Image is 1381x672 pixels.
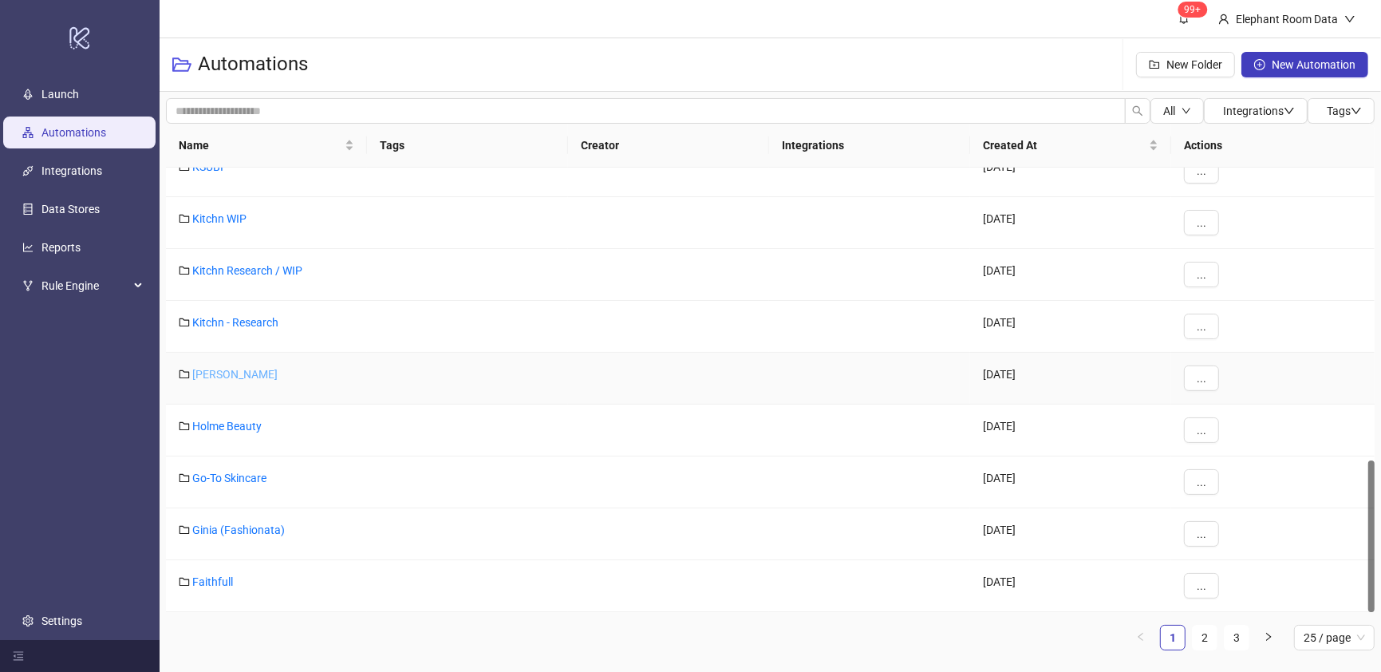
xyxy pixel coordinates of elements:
[179,421,190,432] span: folder
[192,472,266,484] a: Go-To Skincare
[1344,14,1355,25] span: down
[1184,366,1219,391] button: ...
[1223,105,1295,117] span: Integrations
[1197,528,1206,540] span: ...
[1182,106,1191,116] span: down
[41,241,81,254] a: Reports
[41,164,102,177] a: Integrations
[970,508,1171,560] div: [DATE]
[1229,10,1344,28] div: Elephant Room Data
[1128,625,1154,650] li: Previous Page
[198,52,308,77] h3: Automations
[970,405,1171,457] div: [DATE]
[1294,625,1375,650] div: Page Size
[970,145,1171,197] div: [DATE]
[41,88,79,101] a: Launch
[179,136,341,154] span: Name
[1204,98,1308,124] button: Integrationsdown
[1184,210,1219,235] button: ...
[1178,13,1190,24] span: bell
[1136,52,1235,77] button: New Folder
[179,524,190,536] span: folder
[1225,626,1249,650] a: 3
[1197,268,1206,281] span: ...
[970,301,1171,353] div: [DATE]
[172,55,191,74] span: folder-open
[1241,52,1368,77] button: New Automation
[1161,626,1185,650] a: 1
[166,124,367,168] th: Name
[1150,98,1204,124] button: Alldown
[1197,476,1206,488] span: ...
[179,317,190,328] span: folder
[192,368,278,381] a: [PERSON_NAME]
[179,369,190,380] span: folder
[1184,314,1219,339] button: ...
[1308,98,1375,124] button: Tagsdown
[1304,626,1365,650] span: 25 / page
[1197,372,1206,385] span: ...
[1192,625,1217,650] li: 2
[1184,158,1219,184] button: ...
[1184,521,1219,547] button: ...
[1327,105,1362,117] span: Tags
[970,249,1171,301] div: [DATE]
[1197,320,1206,333] span: ...
[179,576,190,587] span: folder
[22,280,34,291] span: fork
[983,136,1146,154] span: Created At
[1197,216,1206,229] span: ...
[1132,105,1143,117] span: search
[41,270,129,302] span: Rule Engine
[179,472,190,484] span: folder
[1160,625,1186,650] li: 1
[1256,625,1281,650] button: right
[769,124,970,168] th: Integrations
[192,524,285,536] a: Ginia (Fashionata)
[1193,626,1217,650] a: 2
[1184,262,1219,287] button: ...
[1197,164,1206,177] span: ...
[1197,579,1206,592] span: ...
[1171,124,1375,168] th: Actions
[1166,58,1222,71] span: New Folder
[970,457,1171,508] div: [DATE]
[1256,625,1281,650] li: Next Page
[1184,417,1219,443] button: ...
[41,615,82,627] a: Settings
[1184,469,1219,495] button: ...
[1197,424,1206,437] span: ...
[970,124,1171,168] th: Created At
[1163,105,1175,117] span: All
[1264,632,1273,642] span: right
[1284,105,1295,117] span: down
[1184,573,1219,599] button: ...
[179,265,190,276] span: folder
[1254,59,1265,70] span: plus-circle
[1149,59,1160,70] span: folder-add
[568,124,769,168] th: Creator
[970,353,1171,405] div: [DATE]
[13,650,24,662] span: menu-fold
[1224,625,1249,650] li: 3
[192,420,262,433] a: Holme Beauty
[970,560,1171,612] div: [DATE]
[192,575,233,588] a: Faithfull
[192,264,302,277] a: Kitchn Research / WIP
[1178,2,1208,18] sup: 1697
[192,212,247,225] a: Kitchn WIP
[1128,625,1154,650] button: left
[41,203,100,215] a: Data Stores
[970,197,1171,249] div: [DATE]
[1218,14,1229,25] span: user
[1351,105,1362,117] span: down
[192,316,278,329] a: Kitchn - Research
[179,213,190,224] span: folder
[367,124,568,168] th: Tags
[1272,58,1355,71] span: New Automation
[41,126,106,139] a: Automations
[1136,632,1146,642] span: left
